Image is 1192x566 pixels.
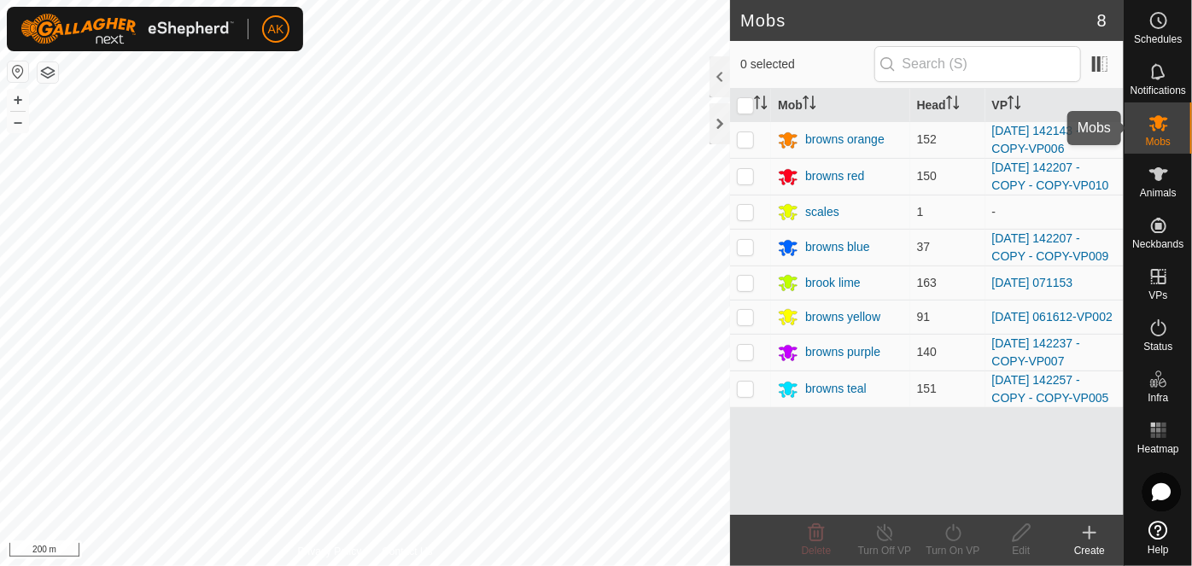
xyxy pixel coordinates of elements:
[805,131,885,149] div: browns orange
[1146,137,1171,147] span: Mobs
[1137,444,1179,454] span: Heatmap
[1008,98,1021,112] p-sorticon: Activate to sort
[992,124,1080,155] a: [DATE] 142143 - COPY-VP006
[1143,341,1172,352] span: Status
[740,55,874,73] span: 0 selected
[805,343,880,361] div: browns purple
[917,205,924,219] span: 1
[992,336,1080,368] a: [DATE] 142237 - COPY-VP007
[805,203,839,221] div: scales
[8,61,28,82] button: Reset Map
[754,98,768,112] p-sorticon: Activate to sort
[803,98,816,112] p-sorticon: Activate to sort
[802,545,832,557] span: Delete
[992,231,1109,263] a: [DATE] 142207 - COPY - COPY-VP009
[1131,85,1186,96] span: Notifications
[805,380,867,398] div: browns teal
[1055,543,1124,558] div: Create
[1132,239,1183,249] span: Neckbands
[1140,188,1177,198] span: Animals
[917,132,937,146] span: 152
[1125,514,1192,562] a: Help
[740,10,1097,31] h2: Mobs
[20,14,234,44] img: Gallagher Logo
[917,240,931,254] span: 37
[1148,290,1167,301] span: VPs
[910,89,985,122] th: Head
[917,276,937,289] span: 163
[38,62,58,83] button: Map Layers
[8,90,28,110] button: +
[382,544,432,559] a: Contact Us
[917,310,931,324] span: 91
[985,89,1124,122] th: VP
[1134,34,1182,44] span: Schedules
[919,543,987,558] div: Turn On VP
[992,373,1109,405] a: [DATE] 142257 - COPY - COPY-VP005
[1148,545,1169,555] span: Help
[771,89,909,122] th: Mob
[946,98,960,112] p-sorticon: Activate to sort
[874,46,1081,82] input: Search (S)
[850,543,919,558] div: Turn Off VP
[8,112,28,132] button: –
[917,382,937,395] span: 151
[992,276,1073,289] a: [DATE] 071153
[917,345,937,359] span: 140
[298,544,362,559] a: Privacy Policy
[1097,8,1107,33] span: 8
[992,160,1109,192] a: [DATE] 142207 - COPY - COPY-VP010
[992,310,1113,324] a: [DATE] 061612-VP002
[987,543,1055,558] div: Edit
[805,308,880,326] div: browns yellow
[268,20,284,38] span: AK
[985,195,1124,229] td: -
[805,238,870,256] div: browns blue
[805,167,864,185] div: browns red
[917,169,937,183] span: 150
[805,274,861,292] div: brook lime
[1148,393,1168,403] span: Infra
